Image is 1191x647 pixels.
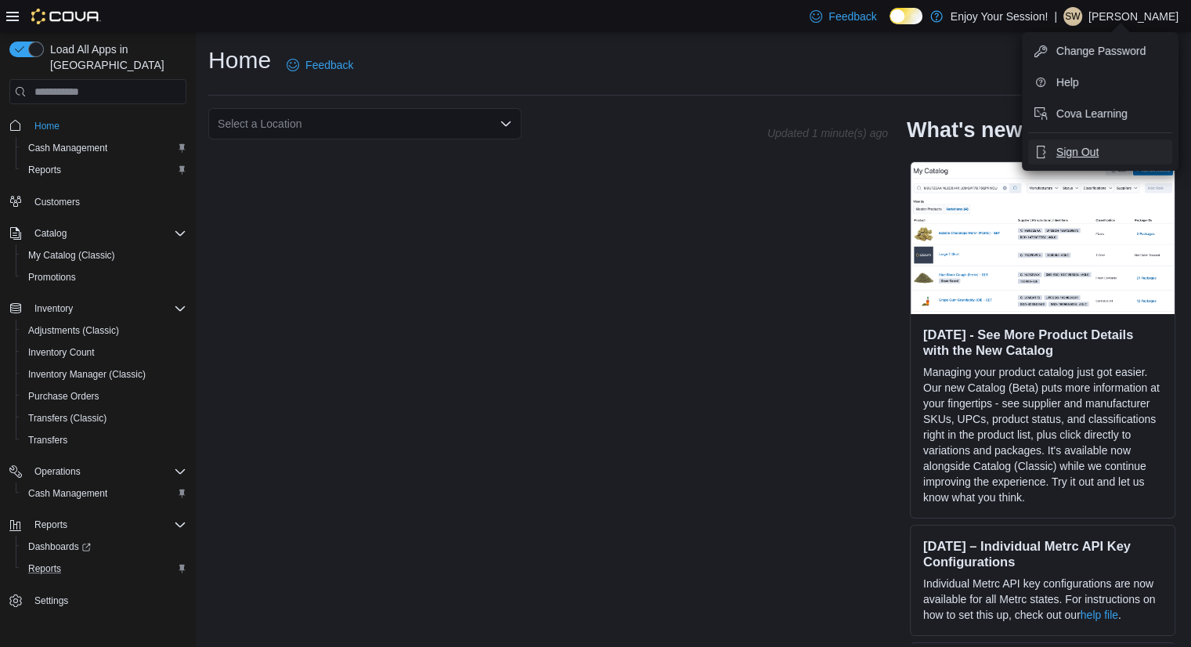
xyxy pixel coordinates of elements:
span: Cash Management [22,139,186,157]
button: Cova Learning [1028,101,1172,126]
a: Transfers [22,431,74,450]
button: Sign Out [1028,139,1172,164]
span: Transfers (Classic) [28,412,106,425]
button: Cash Management [16,483,193,504]
a: Home [28,117,66,136]
p: Enjoy Your Session! [951,7,1048,26]
span: Inventory Manager (Classic) [28,368,146,381]
a: Transfers (Classic) [22,409,113,428]
input: Dark Mode [890,8,922,24]
div: Sheldon Willison [1063,7,1082,26]
a: Dashboards [22,537,97,556]
span: Adjustments (Classic) [28,324,119,337]
span: Cash Management [22,484,186,503]
button: Inventory Count [16,342,193,363]
button: Open list of options [500,117,512,130]
h2: What's new [907,117,1022,143]
a: Reports [22,161,67,179]
span: Customers [28,192,186,211]
a: Purchase Orders [22,387,106,406]
p: Managing your product catalog just got easier. Our new Catalog (Beta) puts more information at yo... [923,364,1162,505]
span: Reports [34,519,67,531]
a: Inventory Count [22,343,101,362]
span: Inventory Count [22,343,186,362]
button: Operations [3,461,193,483]
span: Settings [34,595,68,607]
button: Inventory [3,298,193,320]
button: Transfers (Classic) [16,407,193,429]
span: Cash Management [28,487,107,500]
span: Feedback [828,9,876,24]
button: Cash Management [16,137,193,159]
span: Change Password [1056,43,1146,59]
span: Reports [22,559,186,578]
span: Help [1056,74,1079,90]
a: Customers [28,193,86,211]
p: Updated 1 minute(s) ago [767,127,888,139]
button: Settings [3,589,193,612]
a: Promotions [22,268,82,287]
a: Adjustments (Classic) [22,321,125,340]
span: Inventory Manager (Classic) [22,365,186,384]
span: Reports [28,562,61,575]
span: Load All Apps in [GEOGRAPHIC_DATA] [44,42,186,73]
span: My Catalog (Classic) [22,246,186,265]
button: Inventory Manager (Classic) [16,363,193,385]
span: Reports [28,515,186,534]
span: Catalog [28,224,186,243]
span: Purchase Orders [28,390,99,403]
button: Adjustments (Classic) [16,320,193,342]
span: Catalog [34,227,67,240]
a: help file [1081,609,1118,621]
button: Reports [28,515,74,534]
a: Dashboards [16,536,193,558]
span: Cash Management [28,142,107,154]
span: Home [34,120,60,132]
span: My Catalog (Classic) [28,249,115,262]
button: Home [3,114,193,136]
h1: Home [208,45,271,76]
span: Inventory [28,299,186,318]
a: Cash Management [22,484,114,503]
span: Promotions [22,268,186,287]
span: Inventory [34,302,73,315]
span: Home [28,115,186,135]
button: Purchase Orders [16,385,193,407]
a: Settings [28,591,74,610]
span: SW [1065,7,1080,26]
span: Promotions [28,271,76,284]
h3: [DATE] - See More Product Details with the New Catalog [923,327,1162,358]
button: Reports [3,514,193,536]
button: Help [1028,70,1172,95]
span: Transfers [22,431,186,450]
button: Change Password [1028,38,1172,63]
p: Individual Metrc API key configurations are now available for all Metrc states. For instructions ... [923,576,1162,623]
span: Operations [28,462,186,481]
button: Catalog [28,224,73,243]
span: Reports [22,161,186,179]
span: Reports [28,164,61,176]
button: Catalog [3,222,193,244]
h3: [DATE] – Individual Metrc API Key Configurations [923,538,1162,569]
button: Operations [28,462,87,481]
span: Purchase Orders [22,387,186,406]
p: | [1054,7,1057,26]
span: Inventory Count [28,346,95,359]
button: Promotions [16,266,193,288]
button: Reports [16,159,193,181]
span: Cova Learning [1056,106,1128,121]
a: Inventory Manager (Classic) [22,365,152,384]
button: Customers [3,190,193,213]
button: Reports [16,558,193,580]
span: Settings [28,591,186,610]
p: [PERSON_NAME] [1088,7,1178,26]
span: Sign Out [1056,144,1099,160]
a: Feedback [280,49,359,81]
span: Dashboards [22,537,186,556]
span: Customers [34,196,80,208]
span: Dashboards [28,540,91,553]
span: Adjustments (Classic) [22,321,186,340]
span: Dark Mode [890,24,890,25]
a: Feedback [803,1,882,32]
span: Feedback [305,57,353,73]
